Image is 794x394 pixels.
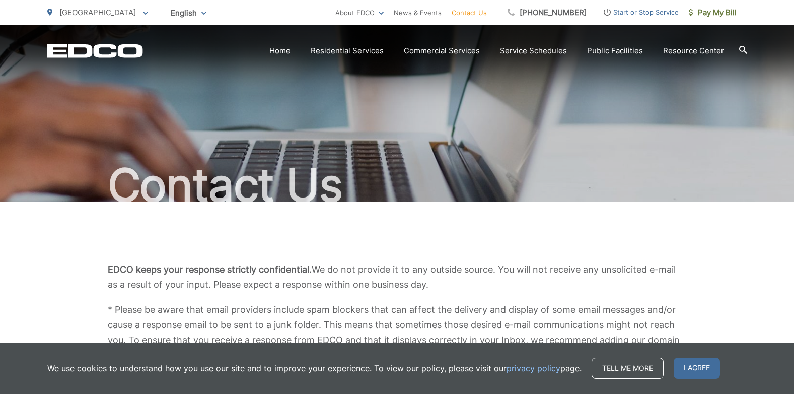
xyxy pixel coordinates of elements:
[674,358,720,379] span: I agree
[59,8,136,17] span: [GEOGRAPHIC_DATA]
[108,262,687,292] p: We do not provide it to any outside source. You will not receive any unsolicited e-mail as a resu...
[47,44,143,58] a: EDCD logo. Return to the homepage.
[311,45,384,57] a: Residential Services
[108,302,687,363] p: * Please be aware that email providers include spam blockers that can affect the delivery and dis...
[689,7,737,19] span: Pay My Bill
[587,45,643,57] a: Public Facilities
[47,362,582,374] p: We use cookies to understand how you use our site and to improve your experience. To view our pol...
[663,45,724,57] a: Resource Center
[592,358,664,379] a: Tell me more
[507,362,560,374] a: privacy policy
[500,45,567,57] a: Service Schedules
[335,7,384,19] a: About EDCO
[108,264,312,275] b: EDCO keeps your response strictly confidential.
[47,160,747,211] h1: Contact Us
[163,4,214,22] span: English
[452,7,487,19] a: Contact Us
[404,45,480,57] a: Commercial Services
[269,45,291,57] a: Home
[394,7,442,19] a: News & Events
